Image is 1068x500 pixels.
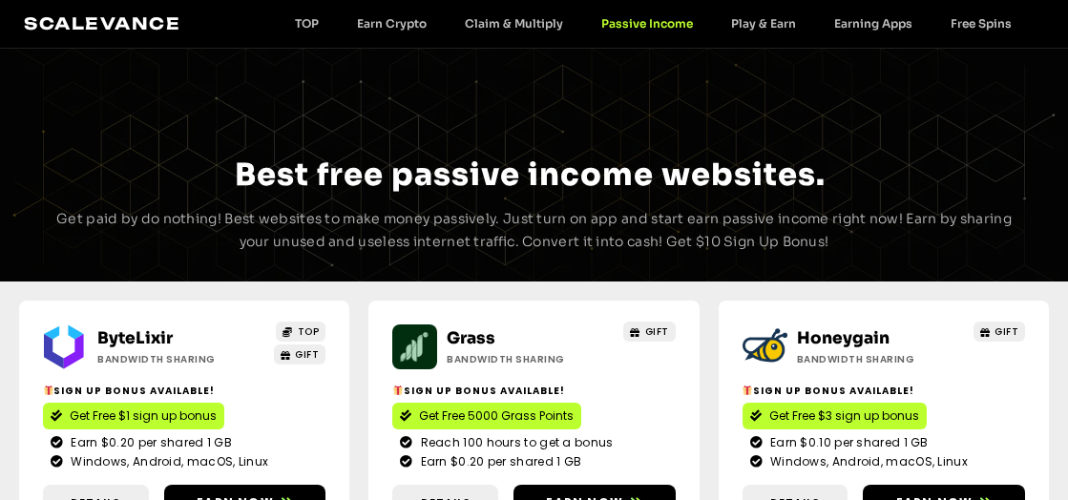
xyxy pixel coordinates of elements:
[416,453,582,470] span: Earn $0.20 per shared 1 GB
[97,352,243,366] h2: Bandwidth Sharing
[769,407,919,425] span: Get Free $3 sign up bonus
[743,403,927,429] a: Get Free $3 sign up bonus
[392,403,581,429] a: Get Free 5000 Grass Points
[447,352,593,366] h2: Bandwidth Sharing
[276,16,338,31] a: TOP
[276,322,325,342] a: TOP
[24,13,180,33] a: Scalevance
[645,324,669,339] span: GIFT
[274,344,326,365] a: GIFT
[66,434,232,451] span: Earn $0.20 per shared 1 GB
[582,16,712,31] a: Passive Income
[295,347,319,362] span: GIFT
[447,328,495,348] a: Grass
[743,384,1025,398] h2: Sign up bonus available!
[392,384,675,398] h2: Sign up bonus available!
[393,385,403,395] img: 🎁
[43,403,224,429] a: Get Free $1 sign up bonus
[797,352,943,366] h2: Bandwidth Sharing
[932,16,1031,31] a: Free Spins
[44,385,53,395] img: 🎁
[623,322,676,342] a: GIFT
[235,156,826,194] span: Best free passive income websites.
[743,385,752,395] img: 🎁
[974,322,1026,342] a: GIFT
[446,16,582,31] a: Claim & Multiply
[797,328,890,348] a: Honeygain
[765,453,968,470] span: Windows, Android, macOS, Linux
[815,16,932,31] a: Earning Apps
[995,324,1018,339] span: GIFT
[765,434,929,451] span: Earn $0.10 per shared 1 GB
[712,16,815,31] a: Play & Earn
[298,324,320,339] span: TOP
[338,16,446,31] a: Earn Crypto
[416,434,614,451] span: Reach 100 hours to get a bonus
[419,407,574,425] span: Get Free 5000 Grass Points
[70,407,217,425] span: Get Free $1 sign up bonus
[276,16,1031,31] nav: Menu
[97,328,173,348] a: ByteLixir
[43,384,325,398] h2: Sign up bonus available!
[66,453,268,470] span: Windows, Android, macOS, Linux
[48,208,1020,254] p: Get paid by do nothing! Best websites to make money passively. Just turn on app and start earn pa...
